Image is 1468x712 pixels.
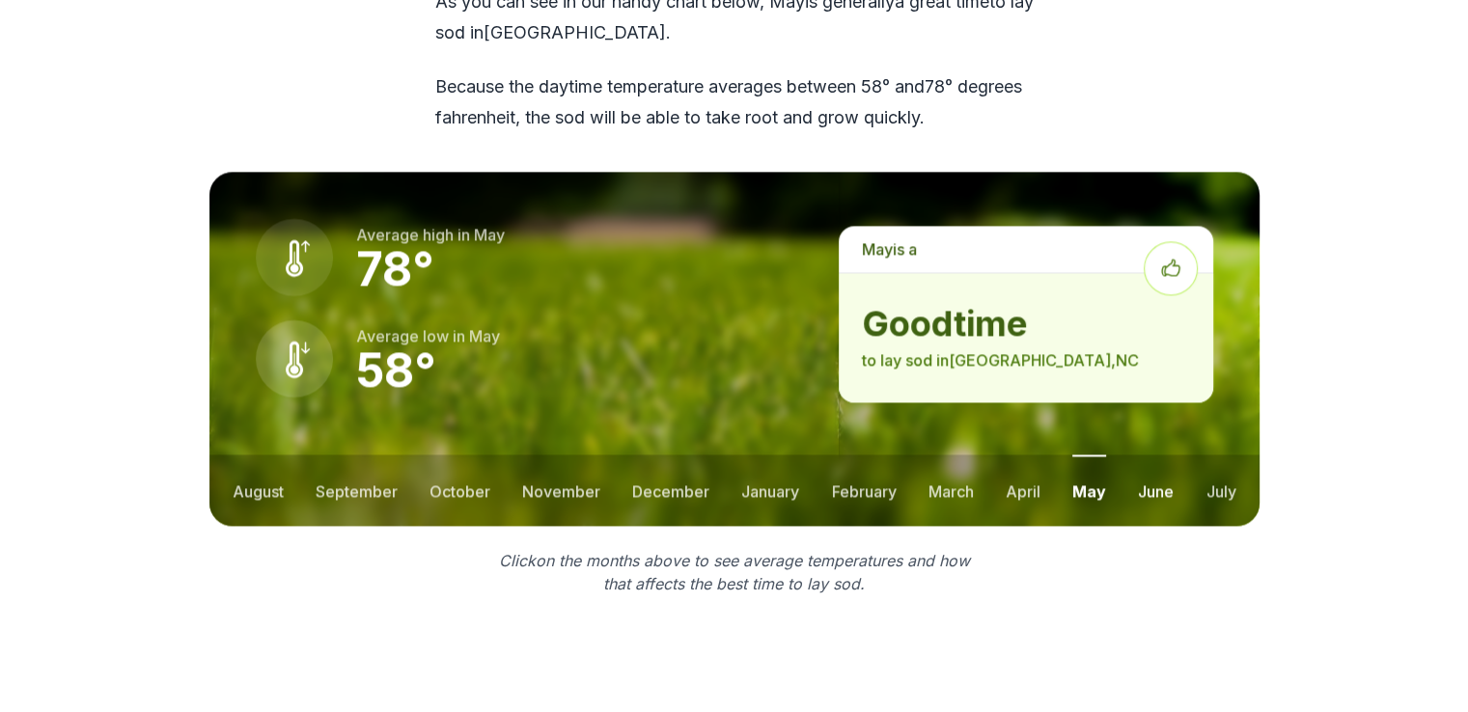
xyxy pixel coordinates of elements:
[233,454,284,526] button: august
[474,225,505,244] span: may
[862,348,1189,371] p: to lay sod in [GEOGRAPHIC_DATA] , NC
[435,71,1034,133] p: Because the daytime temperature averages between 58 ° and 78 ° degrees fahrenheit, the sod will b...
[741,454,799,526] button: january
[1006,454,1040,526] button: april
[429,454,490,526] button: october
[1138,454,1174,526] button: june
[522,454,600,526] button: november
[862,304,1189,342] strong: good time
[632,454,709,526] button: december
[832,454,897,526] button: february
[469,326,500,345] span: may
[356,240,434,297] strong: 78 °
[356,342,436,398] strong: 58 °
[356,324,500,347] p: Average low in
[1072,454,1106,526] button: may
[1205,454,1235,526] button: july
[487,549,982,595] p: Click on the months above to see average temperatures and how that affects the best time to lay sod.
[356,223,505,246] p: Average high in
[928,454,974,526] button: march
[316,454,398,526] button: september
[862,239,893,259] span: may
[839,226,1212,272] p: is a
